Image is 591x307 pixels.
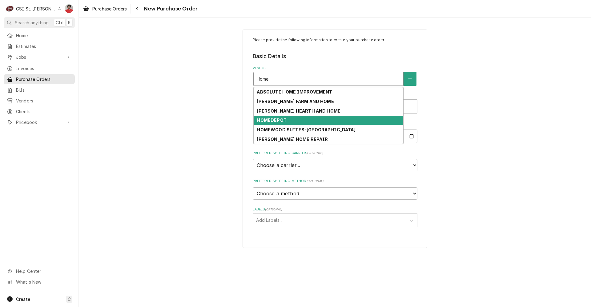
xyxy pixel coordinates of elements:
input: yyyy-mm-dd [253,130,417,143]
div: Vendor [253,66,417,86]
div: Purchase Order Create/Update Form [253,37,417,227]
span: Invoices [16,65,72,72]
a: Invoices [4,63,75,74]
div: CSI St. Louis's Avatar [6,4,14,13]
span: Jobs [16,54,62,60]
a: Go to Pricebook [4,117,75,127]
span: Home [16,32,72,39]
span: Estimates [16,43,72,50]
span: Help Center [16,268,71,274]
span: Create [16,297,30,302]
a: Home [4,30,75,41]
a: Purchase Orders [81,4,129,14]
span: Vendors [16,98,72,104]
label: Preferred Shipping Method [253,179,417,184]
div: Preferred Shipping Carrier [253,151,417,171]
button: Create New Vendor [404,72,416,86]
span: Search anything [15,19,49,26]
span: ( optional ) [306,151,324,155]
div: CSI St. [PERSON_NAME] [16,6,56,12]
div: C [6,4,14,13]
a: Go to Help Center [4,266,75,276]
div: NF [65,4,73,13]
span: Bills [16,87,72,93]
label: Inventory Location [253,94,417,98]
span: C [68,296,71,302]
span: New Purchase Order [142,5,198,13]
span: Pricebook [16,119,62,126]
label: Preferred Shipping Carrier [253,151,417,156]
div: Issue Date [253,121,417,143]
label: Issue Date [253,121,417,126]
span: Purchase Orders [16,76,72,82]
div: Nicholas Faubert's Avatar [65,4,73,13]
span: K [68,19,71,26]
strong: [PERSON_NAME] HEARTH AND HOME [257,108,340,114]
label: Vendor [253,66,417,71]
label: Labels [253,207,417,212]
legend: Basic Details [253,52,417,60]
span: ( optional ) [307,179,324,183]
strong: [PERSON_NAME] HOME REPAIR [257,137,328,142]
span: ( optional ) [265,208,282,211]
strong: [PERSON_NAME] FARM AND HOME [257,99,334,104]
button: Search anythingCtrlK [4,17,75,28]
a: Go to What's New [4,277,75,287]
a: Go to Jobs [4,52,75,62]
button: Navigate back [132,4,142,14]
a: Clients [4,106,75,117]
div: Preferred Shipping Method [253,179,417,199]
p: Please provide the following information to create your purchase order: [253,37,417,43]
strong: HOMEDEPOT [257,118,286,123]
div: Inventory Location [253,94,417,114]
a: Estimates [4,41,75,51]
a: Bills [4,85,75,95]
strong: ABSOLUTE HOME IMPROVEMENT [257,89,332,94]
span: What's New [16,279,71,285]
div: Labels [253,207,417,227]
div: Purchase Order Create/Update [243,30,427,248]
span: Clients [16,108,72,115]
a: Vendors [4,96,75,106]
span: Purchase Orders [92,6,127,12]
span: Ctrl [56,19,64,26]
a: Purchase Orders [4,74,75,84]
svg: Create New Vendor [408,77,412,81]
strong: HOMEWOOD SUITES-[GEOGRAPHIC_DATA] [257,127,355,132]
